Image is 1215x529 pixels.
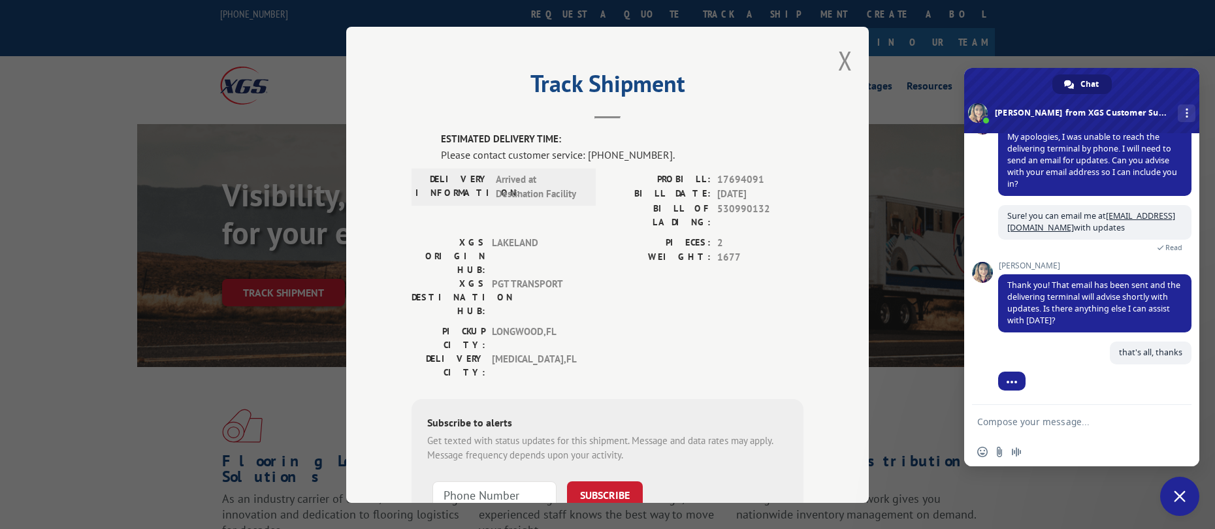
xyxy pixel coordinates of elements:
[607,250,711,265] label: WEIGHT:
[427,433,788,462] div: Get texted with status updates for this shipment. Message and data rates may apply. Message frequ...
[1119,347,1182,358] span: that's all, thanks
[412,324,485,351] label: PICKUP CITY:
[412,235,485,276] label: XGS ORIGIN HUB:
[717,187,803,202] span: [DATE]
[441,132,803,147] label: ESTIMATED DELIVERY TIME:
[1160,477,1199,516] div: Close chat
[427,414,788,433] div: Subscribe to alerts
[412,276,485,317] label: XGS DESTINATION HUB:
[838,43,852,78] button: Close modal
[1011,447,1022,457] span: Audio message
[607,201,711,229] label: BILL OF LADING:
[412,351,485,379] label: DELIVERY CITY:
[994,447,1005,457] span: Send a file
[492,235,580,276] span: LAKELAND
[607,172,711,187] label: PROBILL:
[1007,210,1175,233] span: Sure! you can email me at with updates
[432,481,557,508] input: Phone Number
[717,250,803,265] span: 1677
[1178,104,1195,122] div: More channels
[1080,74,1099,94] span: Chat
[717,172,803,187] span: 17694091
[567,481,643,508] button: SUBSCRIBE
[977,447,988,457] span: Insert an emoji
[1007,131,1177,189] span: My apologies, I was unable to reach the delivering terminal by phone. I will need to send an emai...
[496,172,584,201] span: Arrived at Destination Facility
[1007,210,1175,233] a: [EMAIL_ADDRESS][DOMAIN_NAME]
[492,351,580,379] span: [MEDICAL_DATA] , FL
[998,261,1191,270] span: [PERSON_NAME]
[607,187,711,202] label: BILL DATE:
[717,235,803,250] span: 2
[1165,243,1182,252] span: Read
[492,276,580,317] span: PGT TRANSPORT
[415,172,489,201] label: DELIVERY INFORMATION:
[492,324,580,351] span: LONGWOOD , FL
[717,201,803,229] span: 530990132
[412,74,803,99] h2: Track Shipment
[441,146,803,162] div: Please contact customer service: [PHONE_NUMBER].
[607,235,711,250] label: PIECES:
[1052,74,1112,94] div: Chat
[1007,280,1180,326] span: Thank you! That email has been sent and the delivering terminal will advise shortly with updates....
[977,416,1158,428] textarea: Compose your message...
